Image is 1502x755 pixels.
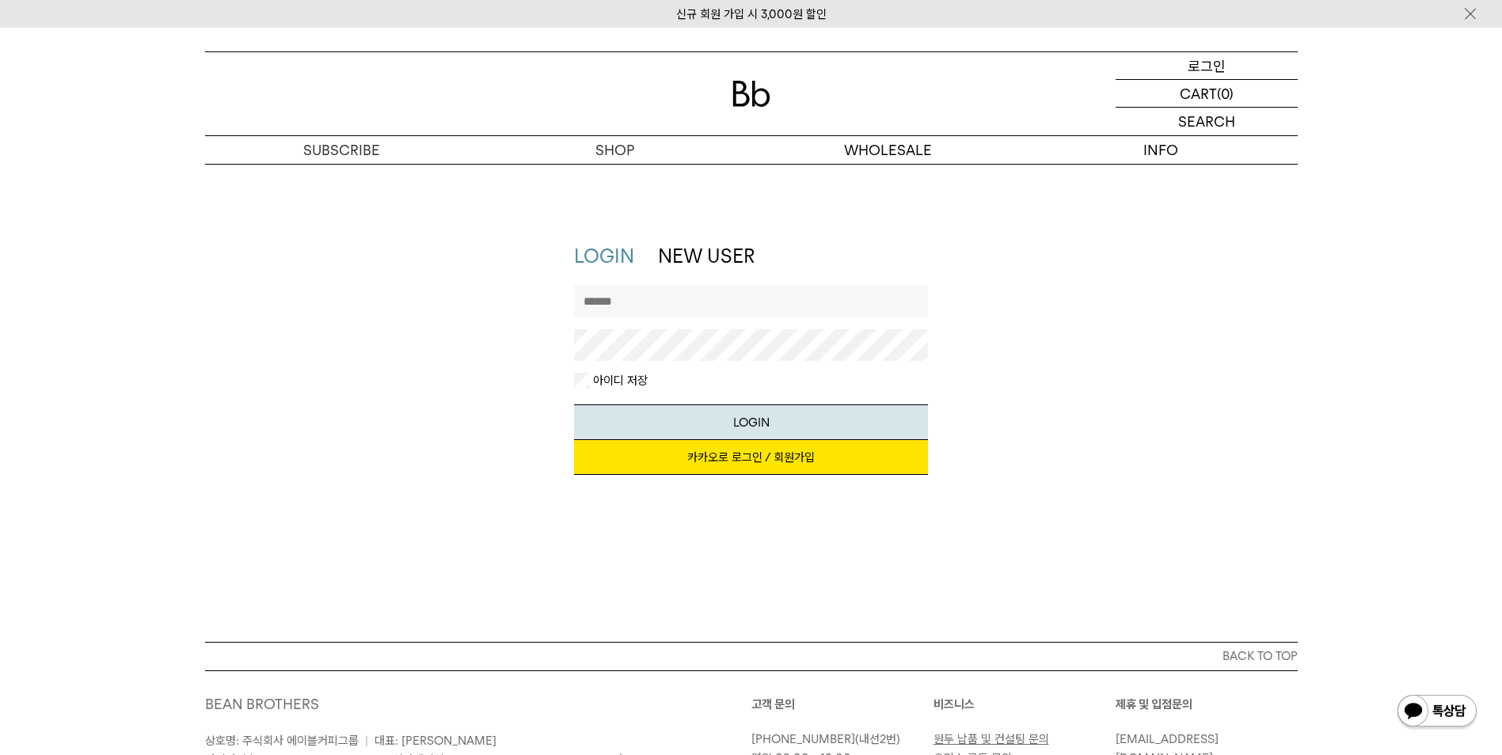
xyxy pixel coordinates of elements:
a: [PHONE_NUMBER] [751,732,855,746]
p: 제휴 및 입점문의 [1116,695,1298,714]
span: | [365,734,368,748]
a: 신규 회원 가입 시 3,000원 할인 [676,7,827,21]
a: 로그인 [1116,52,1298,80]
p: 로그인 [1188,52,1226,79]
a: LOGIN [574,245,634,267]
p: SEARCH [1178,108,1235,135]
a: 원두 납품 및 컨설팅 문의 [934,732,1049,746]
span: 상호명: 주식회사 에이블커피그룹 [205,734,359,748]
img: 로고 [732,81,770,107]
label: 아이디 저장 [590,373,648,389]
a: SHOP [478,136,751,164]
p: 고객 문의 [751,695,934,714]
p: CART [1180,80,1217,107]
p: WHOLESALE [751,136,1025,164]
span: 대표: [PERSON_NAME] [375,734,496,748]
p: 비즈니스 [934,695,1116,714]
a: 카카오로 로그인 / 회원가입 [574,440,928,475]
img: 카카오톡 채널 1:1 채팅 버튼 [1396,693,1478,731]
button: BACK TO TOP [205,642,1298,670]
button: LOGIN [574,404,928,440]
p: (0) [1217,80,1234,107]
a: NEW USER [658,245,755,267]
a: SUBSCRIBE [205,136,478,164]
a: BEAN BROTHERS [205,696,319,712]
a: CART (0) [1116,80,1298,108]
p: INFO [1025,136,1298,164]
p: (내선2번) [751,730,926,749]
